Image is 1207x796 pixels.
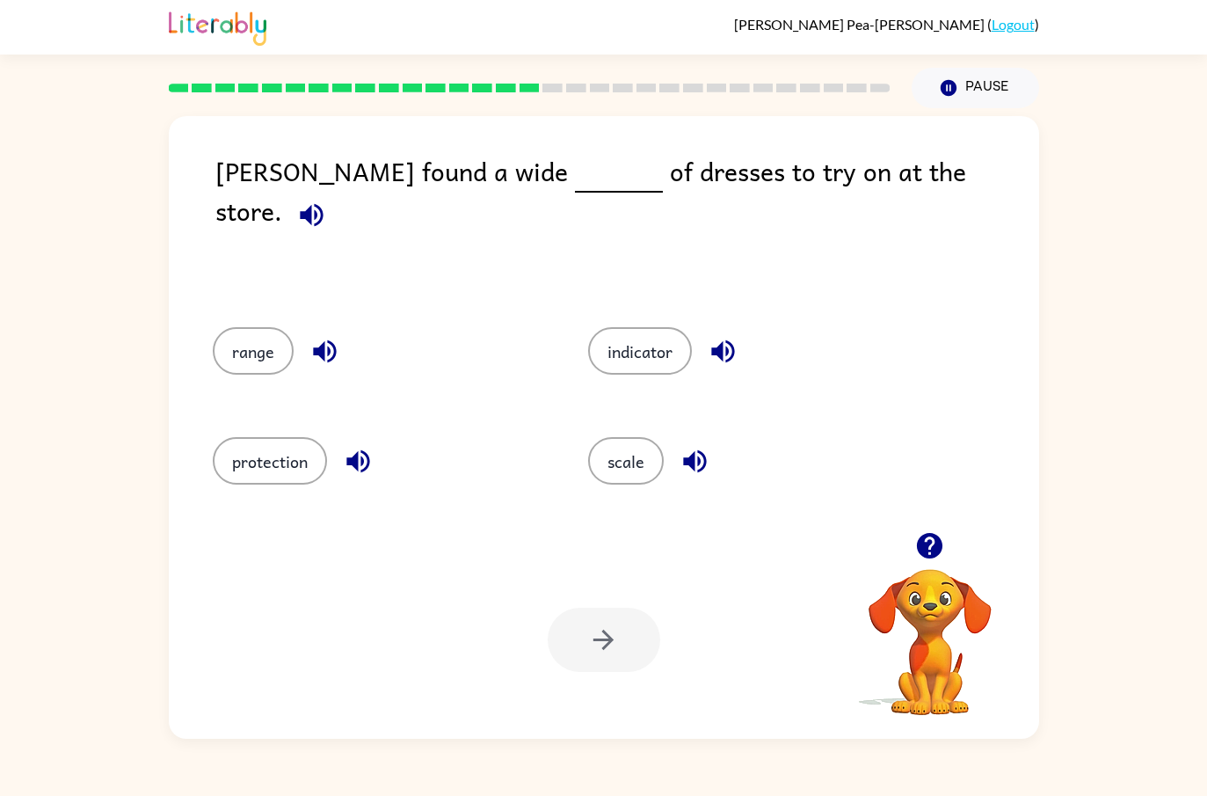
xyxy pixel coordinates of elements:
[588,327,692,375] button: indicator
[588,437,664,485] button: scale
[912,68,1039,108] button: Pause
[734,16,987,33] span: [PERSON_NAME] Pea-[PERSON_NAME]
[734,16,1039,33] div: ( )
[169,7,266,46] img: Literably
[992,16,1035,33] a: Logout
[213,437,327,485] button: protection
[842,542,1018,718] video: Your browser must support playing .mp4 files to use Literably. Please try using another browser.
[215,151,1039,292] div: [PERSON_NAME] found a wide of dresses to try on at the store.
[213,327,294,375] button: range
